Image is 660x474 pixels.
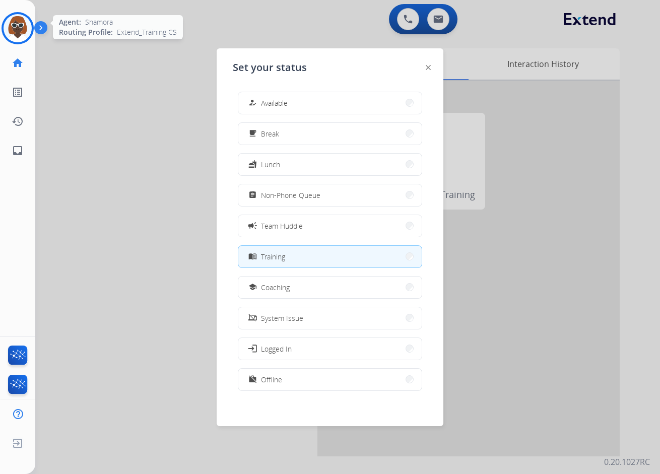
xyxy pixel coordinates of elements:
[12,115,24,127] mat-icon: history
[59,17,81,27] span: Agent:
[85,17,113,27] span: Shamora
[261,190,320,200] span: Non-Phone Queue
[248,160,257,169] mat-icon: fastfood
[248,99,257,107] mat-icon: how_to_reg
[12,86,24,98] mat-icon: list_alt
[261,128,279,139] span: Break
[248,283,257,292] mat-icon: school
[4,14,32,42] img: avatar
[12,57,24,69] mat-icon: home
[238,92,422,114] button: Available
[261,344,292,354] span: Logged In
[12,145,24,157] mat-icon: inbox
[238,246,422,267] button: Training
[261,159,280,170] span: Lunch
[261,282,290,293] span: Coaching
[238,123,422,145] button: Break
[248,191,257,199] mat-icon: assignment
[261,313,303,323] span: System Issue
[59,27,113,37] span: Routing Profile:
[604,456,650,468] p: 0.20.1027RC
[248,375,257,384] mat-icon: work_off
[261,251,285,262] span: Training
[261,221,303,231] span: Team Huddle
[238,277,422,298] button: Coaching
[238,184,422,206] button: Non-Phone Queue
[233,60,307,75] span: Set your status
[426,65,431,70] img: close-button
[247,344,257,354] mat-icon: login
[248,252,257,261] mat-icon: menu_book
[238,307,422,329] button: System Issue
[248,129,257,138] mat-icon: free_breakfast
[261,98,288,108] span: Available
[261,374,282,385] span: Offline
[238,154,422,175] button: Lunch
[238,338,422,360] button: Logged In
[238,215,422,237] button: Team Huddle
[117,27,177,37] span: Extend_Training CS
[238,369,422,390] button: Offline
[247,221,257,231] mat-icon: campaign
[248,314,257,322] mat-icon: phonelink_off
